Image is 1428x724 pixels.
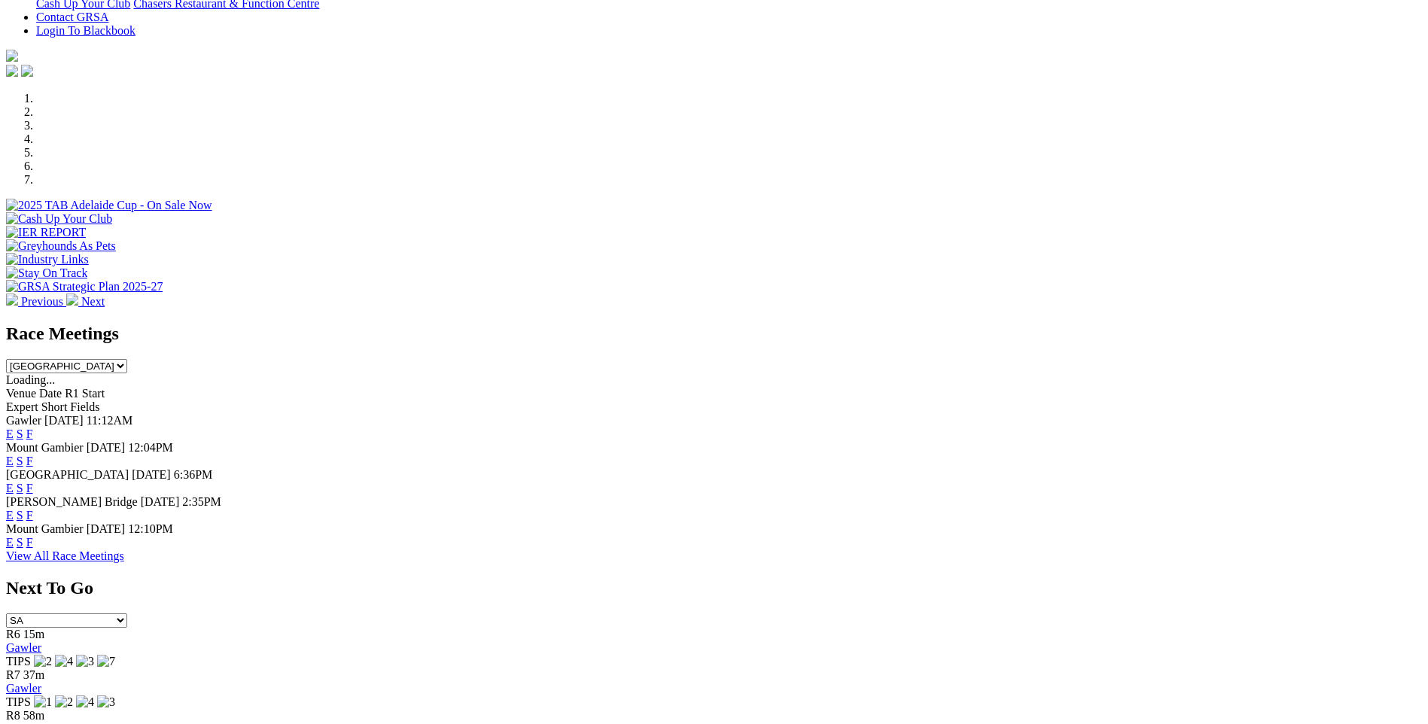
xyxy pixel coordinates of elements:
span: Venue [6,387,36,400]
img: Stay On Track [6,266,87,280]
a: E [6,536,14,549]
img: 3 [76,655,94,668]
span: 6:36PM [174,468,213,481]
a: S [17,482,23,494]
a: F [26,482,33,494]
img: chevron-right-pager-white.svg [66,294,78,306]
span: [PERSON_NAME] Bridge [6,495,138,508]
span: 37m [23,668,44,681]
img: GRSA Strategic Plan 2025-27 [6,280,163,294]
a: S [17,427,23,440]
span: [DATE] [87,441,126,454]
span: Date [39,387,62,400]
a: Contact GRSA [36,11,108,23]
span: [DATE] [44,414,84,427]
a: S [17,509,23,522]
a: E [6,427,14,440]
a: F [26,427,33,440]
img: 7 [97,655,115,668]
span: [DATE] [132,468,171,481]
a: S [17,455,23,467]
img: Industry Links [6,253,89,266]
span: [DATE] [87,522,126,535]
a: Login To Blackbook [36,24,135,37]
a: Previous [6,295,66,308]
span: 15m [23,628,44,640]
img: twitter.svg [21,65,33,77]
a: F [26,536,33,549]
img: logo-grsa-white.png [6,50,18,62]
span: 58m [23,709,44,722]
span: 12:10PM [128,522,173,535]
img: 1 [34,695,52,709]
a: Gawler [6,682,41,695]
span: Mount Gambier [6,441,84,454]
span: Loading... [6,373,55,386]
span: R1 Start [65,387,105,400]
span: Expert [6,400,38,413]
span: Gawler [6,414,41,427]
h2: Race Meetings [6,324,1422,344]
img: Cash Up Your Club [6,212,112,226]
h2: Next To Go [6,578,1422,598]
img: 2 [55,695,73,709]
a: Gawler [6,641,41,654]
a: View All Race Meetings [6,549,124,562]
img: facebook.svg [6,65,18,77]
img: chevron-left-pager-white.svg [6,294,18,306]
span: R7 [6,668,20,681]
img: 2 [34,655,52,668]
img: 4 [55,655,73,668]
img: Greyhounds As Pets [6,239,116,253]
span: Next [81,295,105,308]
span: Previous [21,295,63,308]
span: 11:12AM [87,414,133,427]
img: 3 [97,695,115,709]
span: R8 [6,709,20,722]
span: Mount Gambier [6,522,84,535]
img: 4 [76,695,94,709]
a: S [17,536,23,549]
a: E [6,509,14,522]
span: R6 [6,628,20,640]
span: [GEOGRAPHIC_DATA] [6,468,129,481]
span: [DATE] [141,495,180,508]
span: 2:35PM [182,495,221,508]
img: IER REPORT [6,226,86,239]
a: E [6,482,14,494]
span: 12:04PM [128,441,173,454]
span: TIPS [6,655,31,668]
span: TIPS [6,695,31,708]
span: Short [41,400,68,413]
span: Fields [70,400,99,413]
img: 2025 TAB Adelaide Cup - On Sale Now [6,199,212,212]
a: Next [66,295,105,308]
a: E [6,455,14,467]
a: F [26,455,33,467]
a: F [26,509,33,522]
